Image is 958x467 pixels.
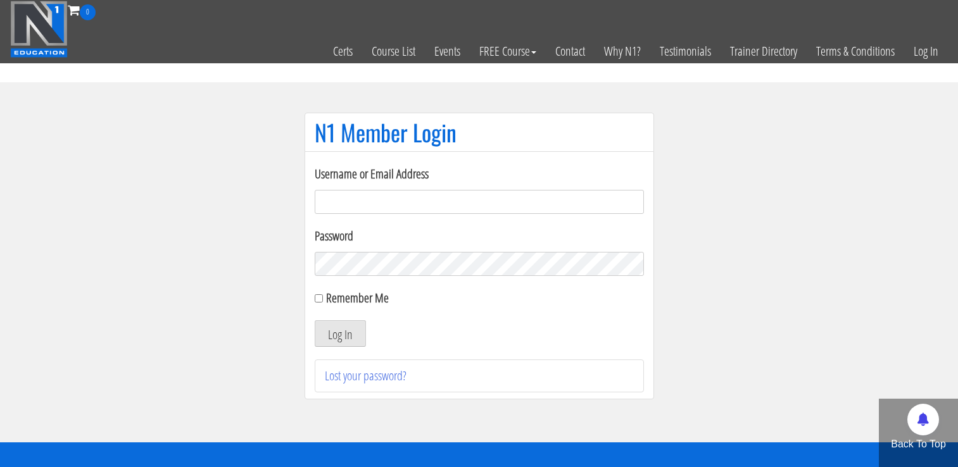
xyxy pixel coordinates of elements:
a: Lost your password? [325,367,407,384]
a: Certs [324,20,362,82]
a: Events [425,20,470,82]
a: Contact [546,20,595,82]
a: Why N1? [595,20,650,82]
a: 0 [68,1,96,18]
label: Username or Email Address [315,165,644,184]
label: Password [315,227,644,246]
span: 0 [80,4,96,20]
button: Log In [315,320,366,347]
a: Course List [362,20,425,82]
a: Log In [904,20,948,82]
a: FREE Course [470,20,546,82]
label: Remember Me [326,289,389,306]
h1: N1 Member Login [315,120,644,145]
a: Trainer Directory [721,20,807,82]
a: Testimonials [650,20,721,82]
p: Back To Top [879,437,958,452]
img: n1-education [10,1,68,58]
a: Terms & Conditions [807,20,904,82]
